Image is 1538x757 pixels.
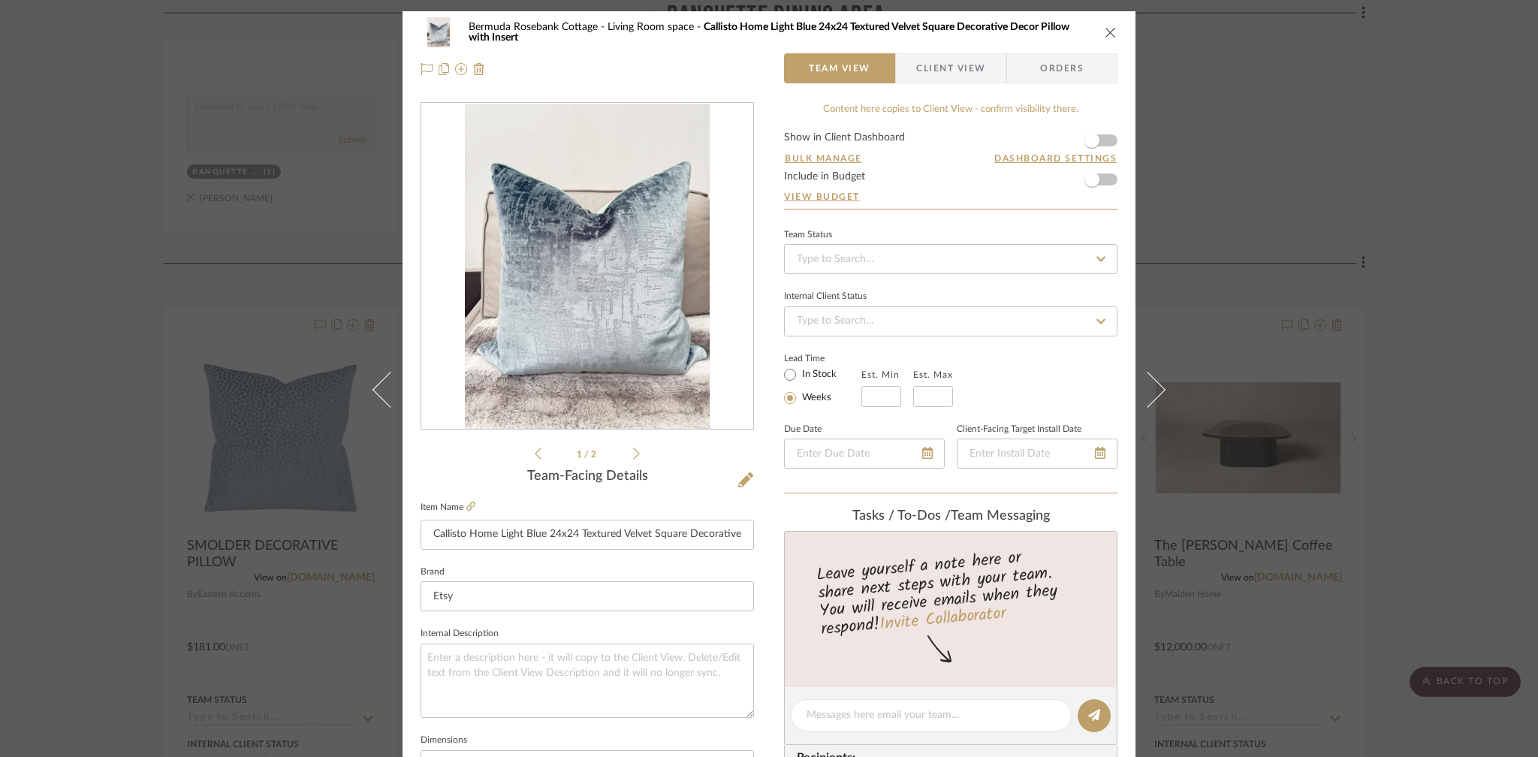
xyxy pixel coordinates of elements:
[783,541,1120,642] div: Leave yourself a note here or share next steps with your team. You will receive emails when they ...
[784,508,1117,525] div: team Messaging
[473,63,485,75] img: Remove from project
[809,53,870,83] span: Team View
[879,601,1007,638] a: Invite Collaborator
[784,365,861,407] mat-radio-group: Select item type
[421,501,475,514] label: Item Name
[913,369,953,380] label: Est. Max
[469,22,1069,43] span: Callisto Home Light Blue 24x24 Textured Velvet Square Decorative Decor Pillow with Insert
[957,439,1117,469] input: Enter Install Date
[784,351,861,365] label: Lead Time
[957,426,1081,433] label: Client-Facing Target Install Date
[994,152,1117,165] button: Dashboard Settings
[784,191,1117,203] a: View Budget
[591,450,599,459] span: 2
[608,22,704,32] span: Living Room space
[469,22,608,32] span: Bermuda Rosebank Cottage
[421,737,467,744] label: Dimensions
[861,369,900,380] label: Est. Min
[799,391,831,405] label: Weeks
[1024,53,1100,83] span: Orders
[465,104,710,430] img: f169c90b-49f0-40cb-8c01-331c3065d0cb_436x436.jpg
[784,231,832,239] div: Team Status
[421,569,445,576] label: Brand
[799,368,837,382] label: In Stock
[584,450,591,459] span: /
[784,293,867,300] div: Internal Client Status
[784,426,822,433] label: Due Date
[784,306,1117,336] input: Type to Search…
[421,630,499,638] label: Internal Description
[421,469,754,485] div: Team-Facing Details
[421,17,457,47] img: f169c90b-49f0-40cb-8c01-331c3065d0cb_48x40.jpg
[916,53,985,83] span: Client View
[421,581,754,611] input: Enter Brand
[577,450,584,459] span: 1
[784,244,1117,274] input: Type to Search…
[852,509,951,523] span: Tasks / To-Dos /
[784,152,863,165] button: Bulk Manage
[1104,26,1117,39] button: close
[784,102,1117,117] div: Content here copies to Client View - confirm visibility there.
[421,104,753,430] div: 0
[421,520,754,550] input: Enter Item Name
[784,439,945,469] input: Enter Due Date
